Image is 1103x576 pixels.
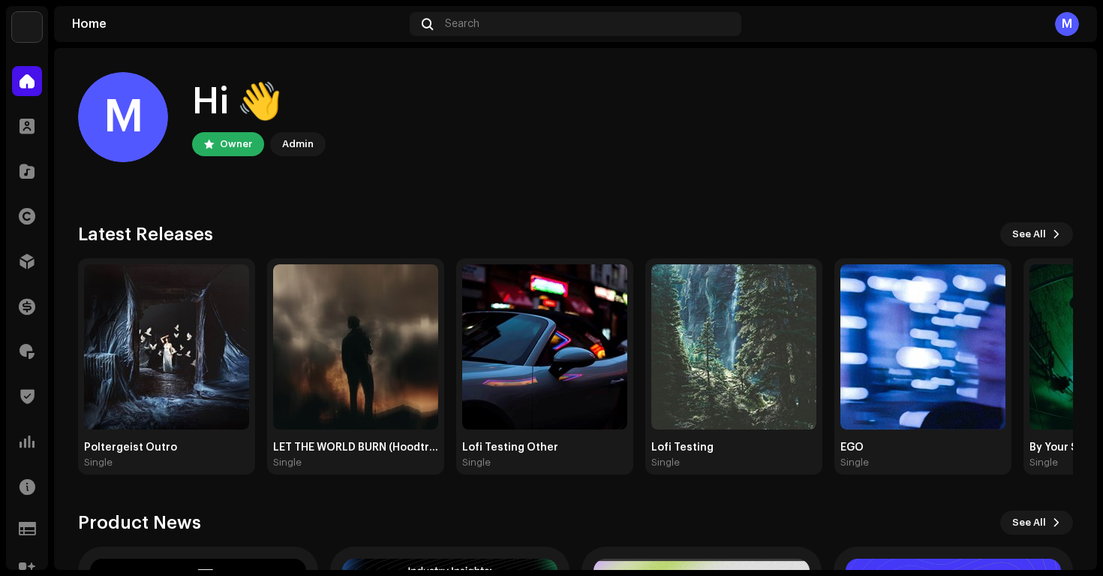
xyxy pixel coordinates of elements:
[462,264,627,430] img: ef1288a2-c0d8-4e25-8658-e38b5bcc5627
[273,457,302,469] div: Single
[12,12,42,42] img: 0a27ae49-a3ef-46d0-802e-d5a9711f0058
[840,457,869,469] div: Single
[273,264,438,430] img: d32ebeb1-64e5-45c7-a9c0-e8d0c8ad5446
[1000,511,1073,535] button: See All
[84,264,249,430] img: 3833afce-6a2d-4a51-9998-e445413f4d5d
[192,78,326,126] div: Hi 👋
[651,264,816,430] img: d6331e5a-0820-40e0-8156-b25c1974486f
[651,442,816,454] div: Lofi Testing
[282,135,314,153] div: Admin
[72,18,404,30] div: Home
[78,511,201,535] h3: Product News
[1055,12,1079,36] div: M
[273,442,438,454] div: LET THE WORLD BURN (Hoodtrap / Mylancore Remix)
[445,18,479,30] span: Search
[462,457,491,469] div: Single
[78,72,168,162] div: M
[1012,508,1046,538] span: See All
[84,442,249,454] div: Poltergeist Outro
[462,442,627,454] div: Lofi Testing Other
[78,222,213,246] h3: Latest Releases
[840,442,1005,454] div: EGO
[1029,457,1058,469] div: Single
[84,457,113,469] div: Single
[1000,222,1073,246] button: See All
[651,457,680,469] div: Single
[1012,219,1046,249] span: See All
[840,264,1005,430] img: 30b22928-1cbb-449b-a37d-57c53237aa36
[220,135,252,153] div: Owner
